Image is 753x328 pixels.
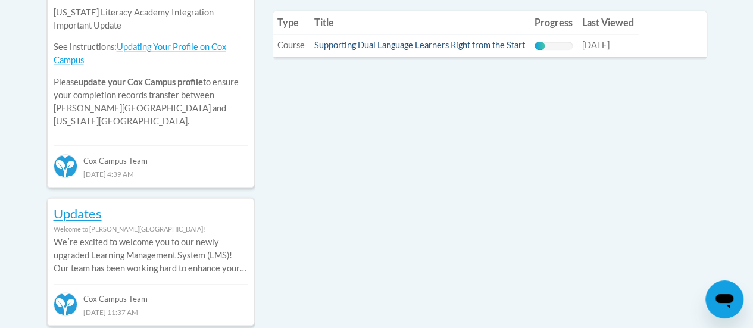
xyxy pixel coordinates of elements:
div: Progress, % [535,42,545,50]
p: See instructions: [54,40,248,67]
div: [DATE] 4:39 AM [54,167,248,180]
img: Cox Campus Team [54,292,77,316]
span: Course [277,40,305,50]
th: Type [273,11,310,35]
b: update your Cox Campus profile [79,77,203,87]
div: Welcome to [PERSON_NAME][GEOGRAPHIC_DATA]! [54,223,248,236]
iframe: Button to launch messaging window [705,280,743,318]
a: Supporting Dual Language Learners Right from the Start [314,40,525,50]
a: Updates [54,205,102,221]
th: Progress [530,11,577,35]
div: Cox Campus Team [54,145,248,167]
div: Cox Campus Team [54,284,248,305]
div: [DATE] 11:37 AM [54,305,248,318]
th: Title [310,11,530,35]
img: Cox Campus Team [54,154,77,178]
a: Updating Your Profile on Cox Campus [54,42,226,65]
p: [US_STATE] Literacy Academy Integration Important Update [54,6,248,32]
span: [DATE] [582,40,610,50]
th: Last Viewed [577,11,639,35]
p: Weʹre excited to welcome you to our newly upgraded Learning Management System (LMS)! Our team has... [54,236,248,275]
